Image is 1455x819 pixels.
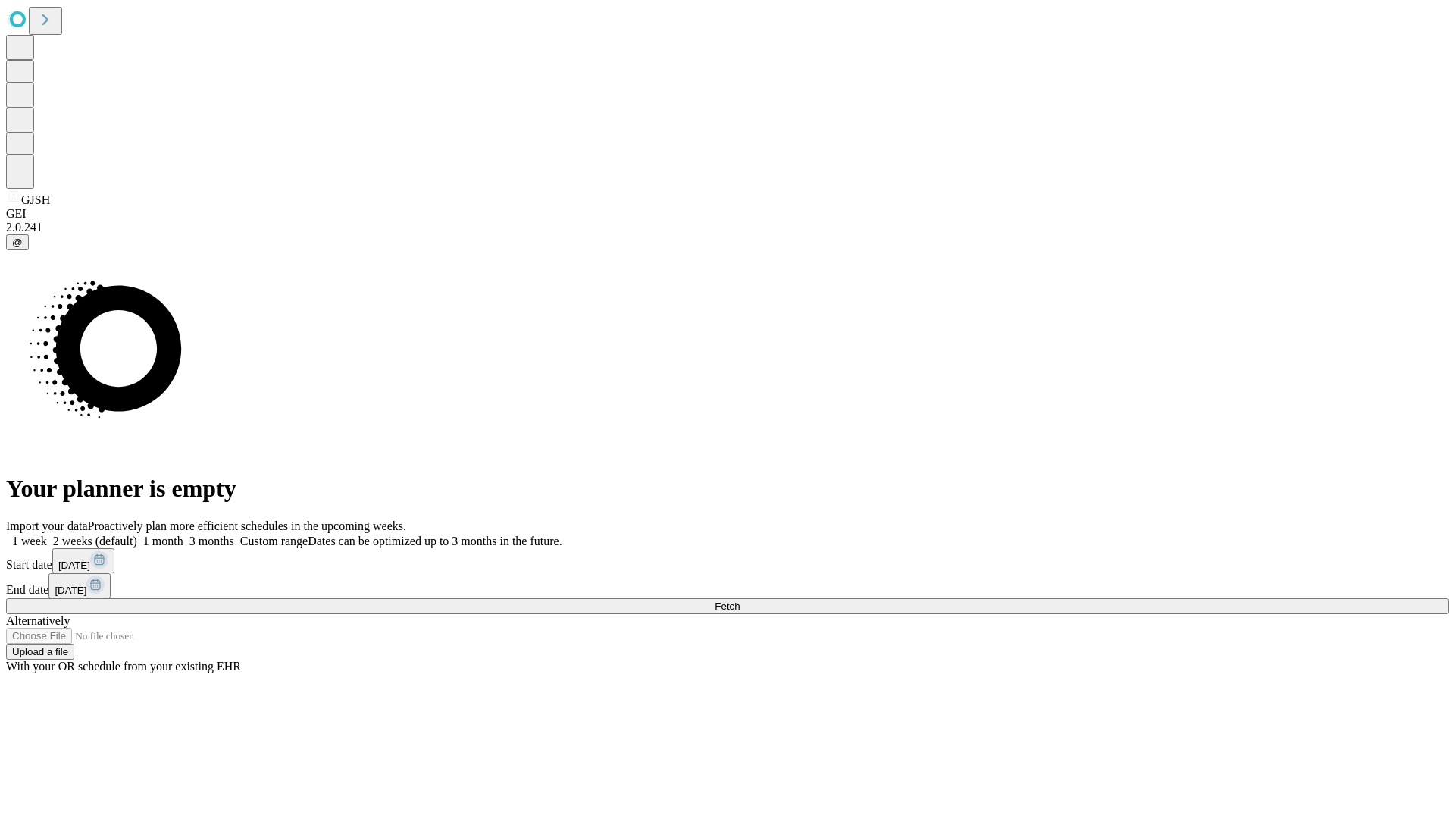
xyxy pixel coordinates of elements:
button: [DATE] [52,548,114,573]
span: 2 weeks (default) [53,535,137,548]
span: 3 months [189,535,234,548]
span: 1 week [12,535,47,548]
div: End date [6,573,1449,598]
span: Custom range [240,535,308,548]
span: [DATE] [55,585,86,596]
span: @ [12,237,23,248]
span: With your OR schedule from your existing EHR [6,660,241,673]
span: Import your data [6,519,88,532]
span: GJSH [21,193,50,206]
button: [DATE] [48,573,111,598]
button: @ [6,234,29,250]
div: 2.0.241 [6,221,1449,234]
span: Alternatively [6,614,70,627]
span: 1 month [143,535,183,548]
span: Fetch [715,601,740,612]
div: GEI [6,207,1449,221]
button: Fetch [6,598,1449,614]
span: Proactively plan more efficient schedules in the upcoming weeks. [88,519,406,532]
button: Upload a file [6,644,74,660]
span: Dates can be optimized up to 3 months in the future. [308,535,562,548]
div: Start date [6,548,1449,573]
h1: Your planner is empty [6,475,1449,503]
span: [DATE] [58,560,90,571]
